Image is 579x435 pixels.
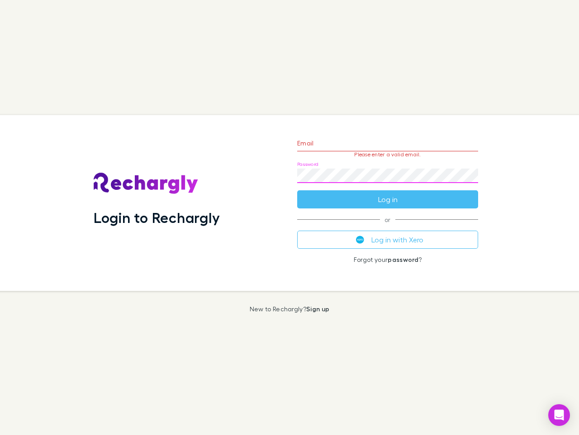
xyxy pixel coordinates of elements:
[388,256,418,263] a: password
[297,190,478,208] button: Log in
[94,173,199,194] img: Rechargly's Logo
[356,236,364,244] img: Xero's logo
[297,219,478,220] span: or
[306,305,329,313] a: Sign up
[250,305,330,313] p: New to Rechargly?
[297,231,478,249] button: Log in with Xero
[297,151,478,158] p: Please enter a valid email.
[548,404,570,426] div: Open Intercom Messenger
[94,209,220,226] h1: Login to Rechargly
[297,256,478,263] p: Forgot your ?
[297,161,318,168] label: Password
